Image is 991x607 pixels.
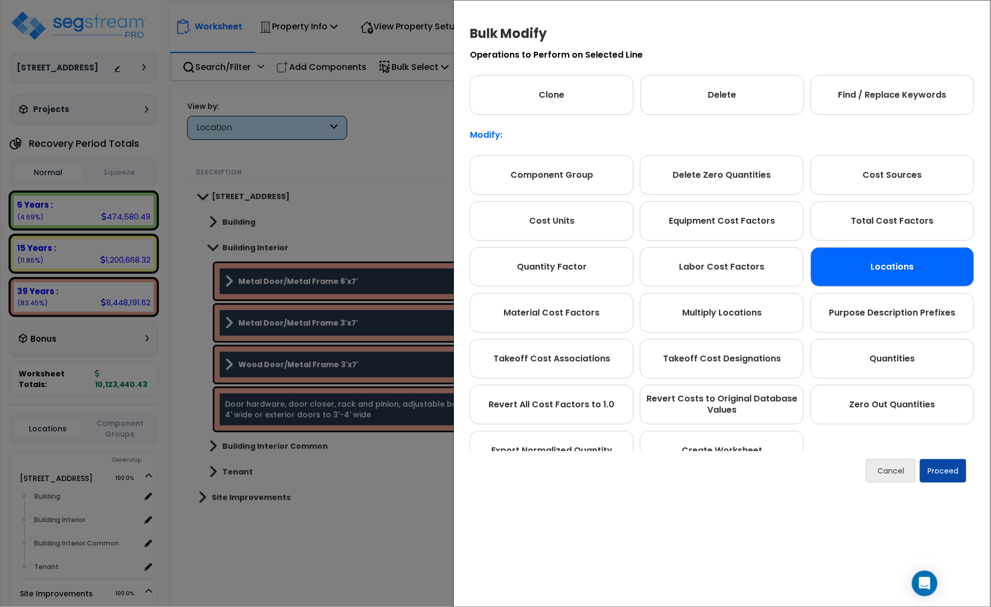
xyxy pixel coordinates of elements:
p: Modify: [470,131,974,139]
div: Export Normalized Quantity [470,431,634,470]
button: Cancel [866,459,916,483]
div: Takeoff Cost Designations [640,339,804,379]
div: Material Cost Factors [470,293,634,333]
div: Delete [641,75,804,115]
div: Purpose Description Prefixes [811,293,974,333]
div: Zero Out Quantities [811,385,974,424]
div: Equipment Cost Factors [640,201,804,241]
div: Takeoff Cost Associations [470,339,634,379]
div: Cost Units [470,201,634,241]
div: Cost Sources [811,155,974,195]
button: Proceed [920,459,966,483]
div: Quantities [811,339,974,379]
div: Find / Replace Keywords [811,75,974,115]
div: Quantity Factor [470,247,634,287]
div: Open Intercom Messenger [912,571,938,596]
div: Delete Zero Quantities [640,155,804,195]
div: Total Cost Factors [811,201,974,241]
div: Create Worksheet [640,431,804,470]
span: Revert Costs to Original Database Values [641,393,803,416]
div: Labor Cost Factors [640,247,804,287]
div: Locations [811,247,974,287]
p: Operations to Perform on Selected Line [470,51,974,59]
h4: Bulk Modify [470,27,974,40]
div: Multiply Locations [640,293,804,333]
div: Component Group [470,155,634,195]
div: Revert All Cost Factors to 1.0 [470,385,634,424]
div: Clone [470,75,634,115]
